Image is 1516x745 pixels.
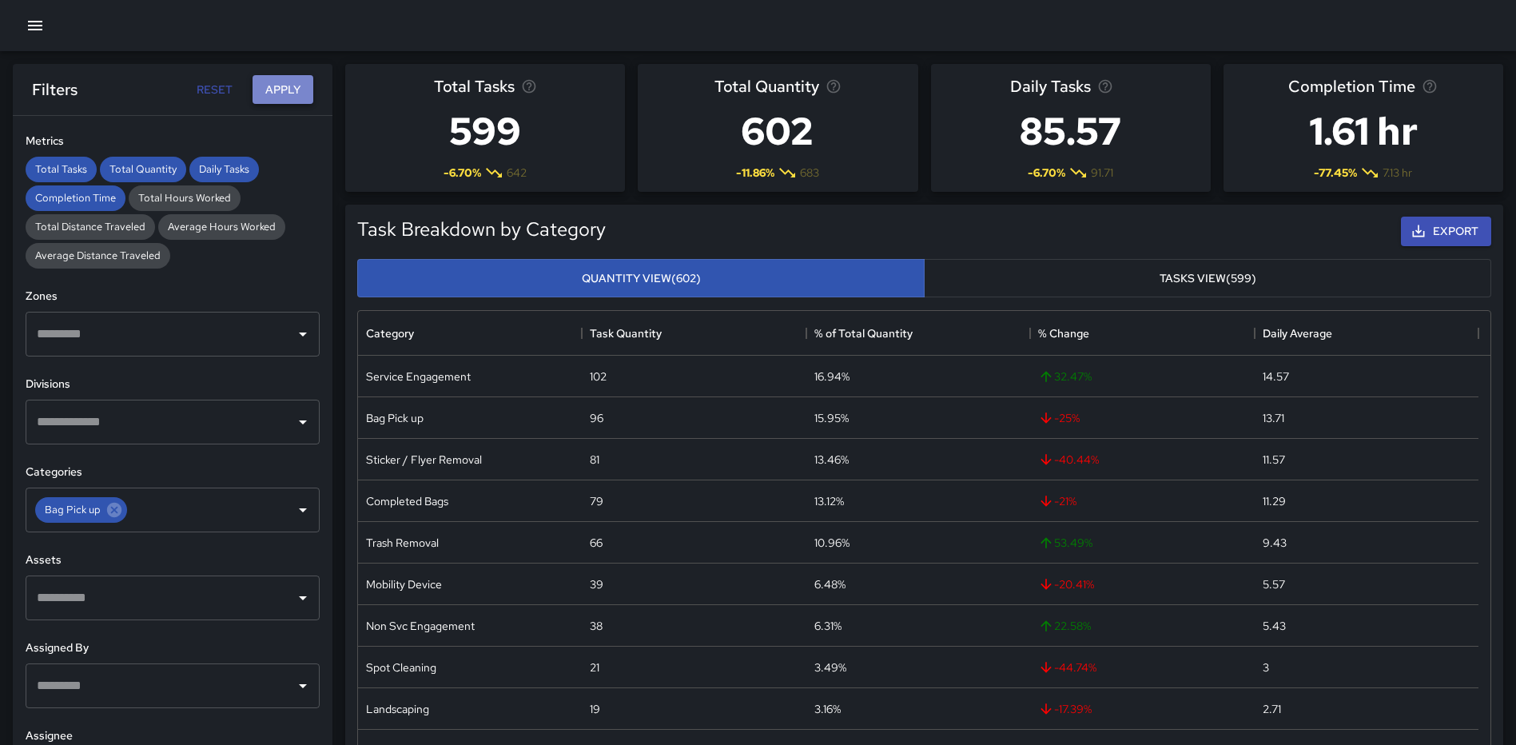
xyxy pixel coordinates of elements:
div: Total Hours Worked [129,185,241,211]
button: Reset [189,75,240,105]
svg: Average number of tasks per day in the selected period, compared to the previous period. [1097,78,1113,94]
div: 14.57 [1263,369,1289,384]
div: 96 [590,410,603,426]
h6: Assigned By [26,639,320,657]
div: 5.57 [1263,576,1285,592]
h6: Metrics [26,133,320,150]
div: Total Tasks [26,157,97,182]
div: 81 [590,452,599,468]
span: Total Quantity [100,162,186,176]
span: Total Quantity [714,74,819,99]
button: Quantity View(602) [357,259,925,298]
div: 102 [590,369,607,384]
div: 16.94% [814,369,850,384]
span: -21 % [1038,493,1076,509]
div: Sticker / Flyer Removal [366,452,482,468]
div: Category [358,311,582,356]
div: 66 [590,535,603,551]
svg: Total number of tasks in the selected period, compared to the previous period. [521,78,537,94]
span: 7.13 hr [1383,165,1412,181]
div: 79 [590,493,603,509]
div: 6.31% [814,618,842,634]
h3: 599 [434,99,537,163]
div: 13.71 [1263,410,1284,426]
span: Total Distance Traveled [26,220,155,233]
div: 13.46% [814,452,849,468]
div: Bag Pick up [35,497,127,523]
div: Daily Average [1255,311,1478,356]
h6: Assets [26,552,320,569]
button: Open [292,323,314,345]
div: 3.49% [814,659,846,675]
div: Total Quantity [100,157,186,182]
div: Completion Time [26,185,125,211]
h3: 602 [714,99,842,163]
button: Tasks View(599) [924,259,1491,298]
div: 3 [1263,659,1269,675]
span: -40.44 % [1038,452,1099,468]
div: 11.57 [1263,452,1285,468]
button: Open [292,499,314,521]
div: 38 [590,618,603,634]
svg: Average time taken to complete tasks in the selected period, compared to the previous period. [1422,78,1438,94]
h6: Zones [26,288,320,305]
div: 15.95% [814,410,849,426]
button: Open [292,411,314,433]
div: 39 [590,576,603,592]
div: % of Total Quantity [814,311,913,356]
div: Spot Cleaning [366,659,436,675]
span: Daily Tasks [1010,74,1091,99]
h3: 85.57 [1010,99,1131,163]
div: Landscaping [366,701,429,717]
span: Total Hours Worked [129,191,241,205]
span: Completion Time [26,191,125,205]
div: Bag Pick up [366,410,424,426]
div: Non Svc Engagement [366,618,475,634]
div: Completed Bags [366,493,448,509]
div: 13.12% [814,493,844,509]
div: 6.48% [814,576,846,592]
div: Task Quantity [590,311,662,356]
div: Service Engagement [366,369,471,384]
span: 32.47 % [1038,369,1092,384]
svg: Total task quantity in the selected period, compared to the previous period. [826,78,842,94]
div: Category [366,311,414,356]
span: -25 % [1038,410,1080,426]
div: 9.43 [1263,535,1287,551]
span: -77.45 % [1314,165,1357,181]
span: 53.49 % [1038,535,1092,551]
span: Daily Tasks [189,162,259,176]
h3: 1.61 hr [1288,99,1438,163]
div: 10.96% [814,535,850,551]
span: 22.58 % [1038,618,1091,634]
div: 21 [590,659,599,675]
div: Task Quantity [582,311,806,356]
span: 683 [800,165,819,181]
span: Completion Time [1288,74,1415,99]
span: -20.41 % [1038,576,1094,592]
span: -44.74 % [1038,659,1096,675]
div: % of Total Quantity [806,311,1030,356]
div: 3.16% [814,701,841,717]
div: % Change [1038,311,1089,356]
div: 5.43 [1263,618,1286,634]
div: % Change [1030,311,1254,356]
span: Average Distance Traveled [26,249,170,262]
div: Total Distance Traveled [26,214,155,240]
h6: Filters [32,77,78,102]
span: Average Hours Worked [158,220,285,233]
div: 19 [590,701,600,717]
span: 91.71 [1091,165,1113,181]
span: -17.39 % [1038,701,1092,717]
div: Daily Tasks [189,157,259,182]
span: 642 [507,165,527,181]
h6: Divisions [26,376,320,393]
button: Open [292,587,314,609]
span: -6.70 % [1028,165,1065,181]
button: Open [292,675,314,697]
div: Trash Removal [366,535,439,551]
div: Average Distance Traveled [26,243,170,269]
button: Export [1401,217,1491,246]
div: Daily Average [1263,311,1332,356]
span: Total Tasks [26,162,97,176]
